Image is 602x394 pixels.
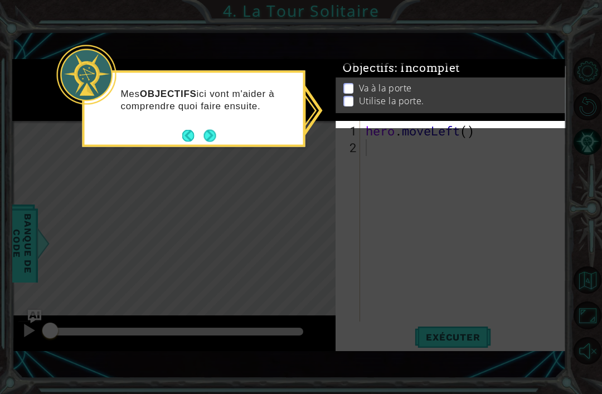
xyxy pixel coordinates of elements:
p: Utilise la porte. [359,95,424,107]
span: Objectifs [343,61,460,75]
span: : Incomplet [395,61,460,74]
button: Back [182,129,204,142]
button: Next [201,126,220,145]
p: Mes ici vont m'aider à comprendre quoi faire ensuite. [121,87,295,112]
div: 1 [338,123,360,139]
strong: OBJECTIFS [140,88,197,99]
p: Va à la porte [359,82,412,94]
